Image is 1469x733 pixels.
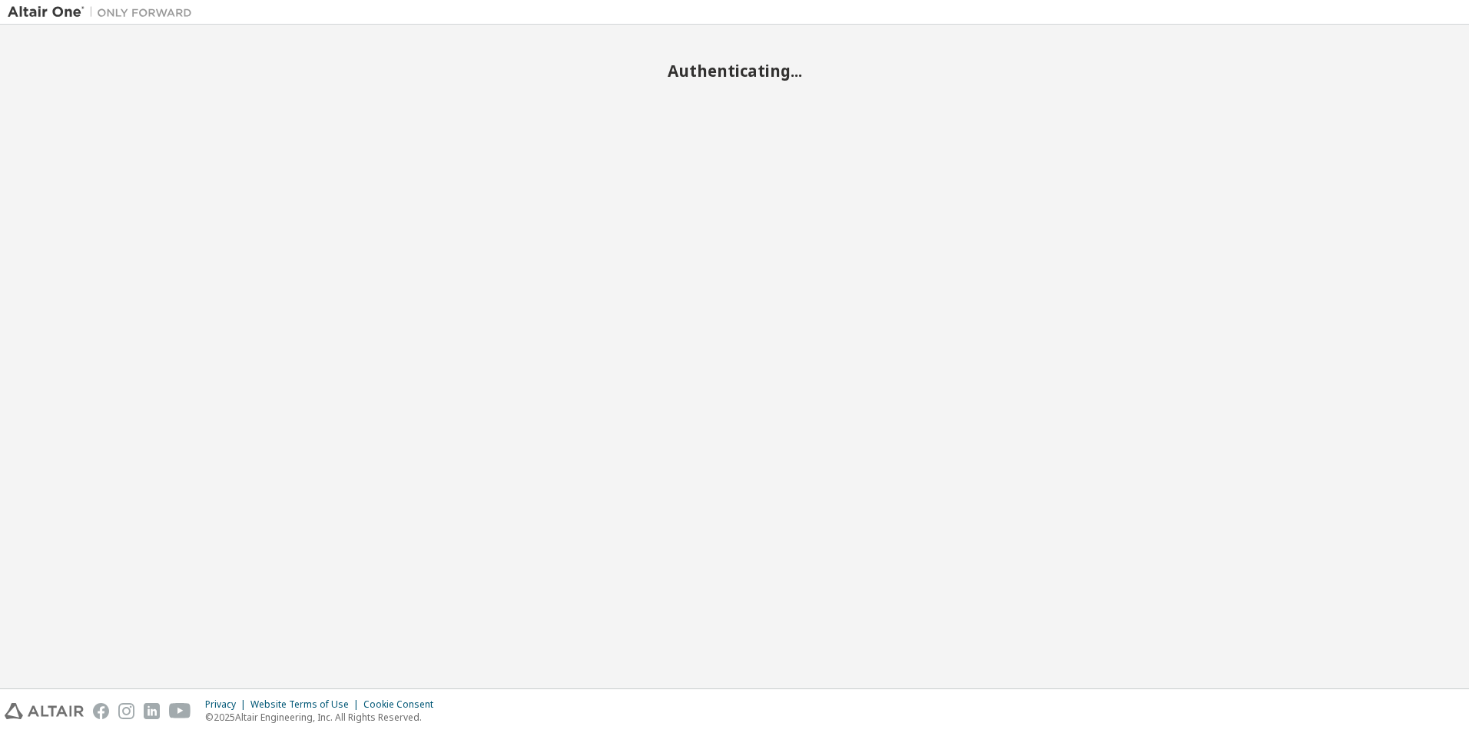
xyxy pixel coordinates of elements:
[5,703,84,719] img: altair_logo.svg
[169,703,191,719] img: youtube.svg
[8,61,1461,81] h2: Authenticating...
[205,698,250,711] div: Privacy
[144,703,160,719] img: linkedin.svg
[205,711,443,724] p: © 2025 Altair Engineering, Inc. All Rights Reserved.
[363,698,443,711] div: Cookie Consent
[93,703,109,719] img: facebook.svg
[250,698,363,711] div: Website Terms of Use
[8,5,200,20] img: Altair One
[118,703,134,719] img: instagram.svg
